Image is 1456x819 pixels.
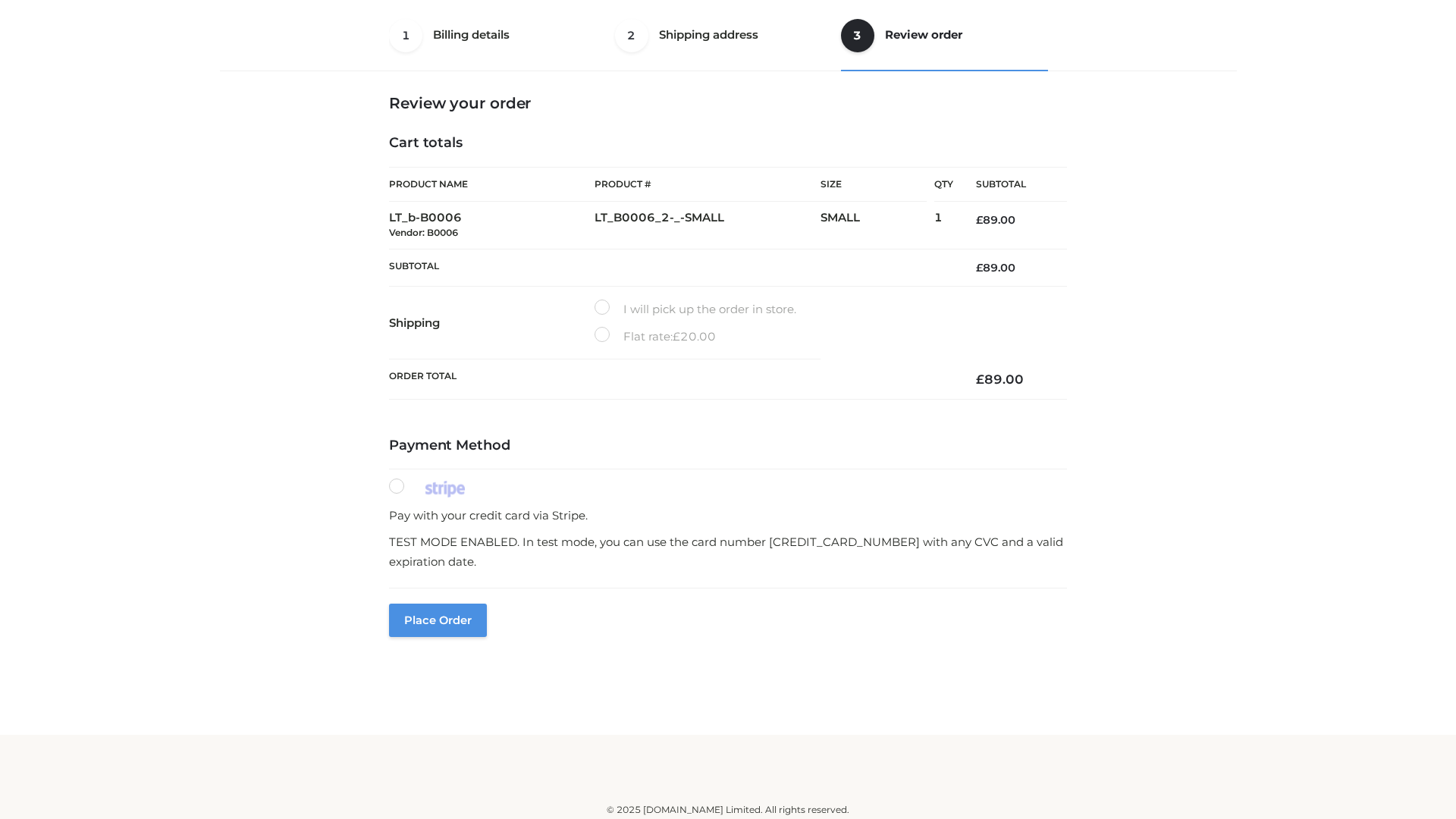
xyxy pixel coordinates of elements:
h4: Payment Method [389,438,1067,454]
p: TEST MODE ENABLED. In test mode, you can use the card number [CREDIT_CARD_NUMBER] with any CVC an... [389,532,1067,571]
td: LT_B0006_2-_-SMALL [595,202,821,249]
span: £ [976,213,983,227]
span: £ [976,261,983,275]
th: Order Total [389,359,953,400]
bdi: 20.00 [673,329,716,344]
th: Subtotal [953,168,1067,202]
span: £ [673,329,680,344]
span: £ [976,372,984,387]
label: Flat rate: [595,327,716,347]
td: 1 [934,202,953,249]
h3: Review your order [389,94,1067,112]
small: Vendor: B0006 [389,227,458,238]
bdi: 89.00 [976,372,1024,387]
div: © 2025 [DOMAIN_NAME] Limited. All rights reserved. [225,802,1231,817]
th: Subtotal [389,249,953,286]
td: LT_b-B0006 [389,202,595,249]
td: SMALL [821,202,934,249]
button: Place order [389,604,487,637]
th: Shipping [389,287,595,359]
label: I will pick up the order in store. [595,300,796,319]
th: Qty [934,167,953,202]
th: Product Name [389,167,595,202]
p: Pay with your credit card via Stripe. [389,506,1067,526]
th: Size [821,168,927,202]
bdi: 89.00 [976,261,1015,275]
bdi: 89.00 [976,213,1015,227]
h4: Cart totals [389,135,1067,152]
th: Product # [595,167,821,202]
